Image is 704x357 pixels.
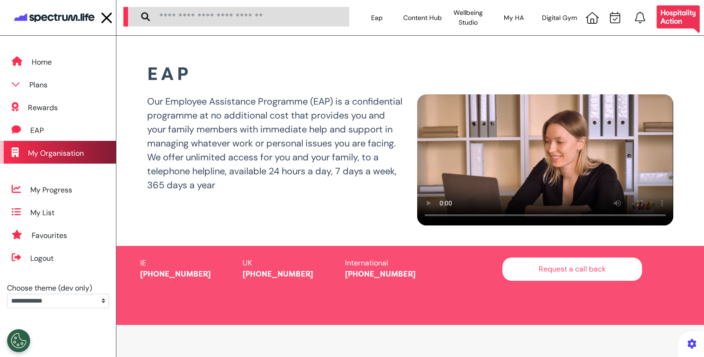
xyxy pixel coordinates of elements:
[345,270,415,278] span: [PHONE_NUMBER]
[13,9,96,26] img: company logo
[7,283,109,294] div: Choose theme (dev only)
[28,102,58,113] div: Rewards
[445,5,491,31] div: Wellbeing Studio
[32,57,52,68] div: Home
[28,148,84,159] div: My Organisation
[536,5,582,31] div: Digital Gym
[502,258,642,281] button: Request a call back
[147,64,673,85] h2: EAP
[140,258,210,279] a: IE [PHONE_NUMBER]
[32,230,67,241] div: Favourites
[345,258,415,279] a: International [PHONE_NUMBER]
[650,303,695,348] iframe: Messagebird Livechat Widget
[30,207,54,218] div: My List
[491,5,536,31] div: My HA
[30,185,72,196] div: My Progress
[30,253,54,264] div: Logout
[243,258,313,279] a: UK [PHONE_NUMBER]
[140,270,210,278] span: [PHONE_NUMBER]
[29,79,47,91] div: Plans
[147,94,403,192] p: Our Employee Assistance Programme (EAP) is a confidential programme at no additional cost that pr...
[354,5,399,31] div: Eap
[399,5,445,31] div: Content Hub
[30,125,44,136] div: EAP
[243,270,313,278] span: [PHONE_NUMBER]
[7,329,30,352] button: Open Preferences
